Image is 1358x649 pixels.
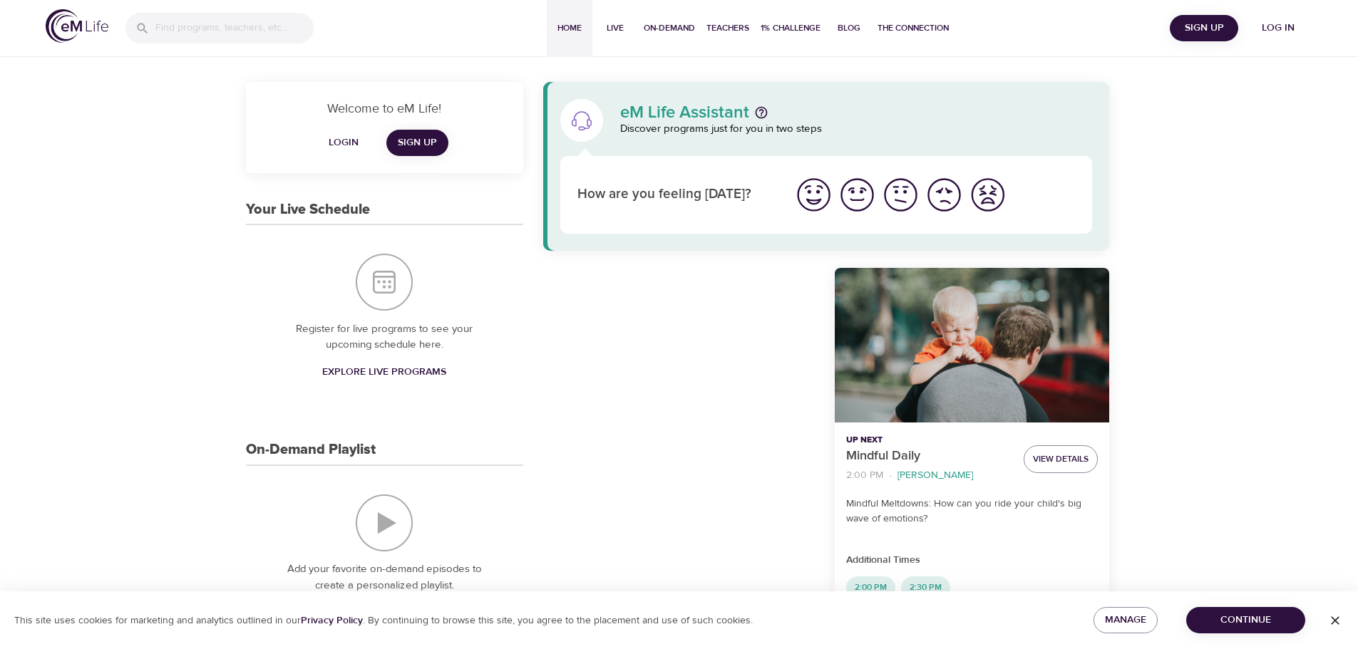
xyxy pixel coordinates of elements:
[922,173,966,217] button: I'm feeling bad
[263,99,506,118] p: Welcome to eM Life!
[246,442,376,458] h3: On-Demand Playlist
[326,134,361,152] span: Login
[889,466,892,485] li: ·
[620,121,1093,137] p: Discover programs just for you in two steps
[577,185,775,205] p: How are you feeling [DATE]?
[968,175,1007,214] img: worst
[901,581,950,593] span: 2:30 PM
[838,175,877,214] img: good
[878,21,949,36] span: The Connection
[846,576,895,599] div: 2:00 PM
[356,254,413,311] img: Your Live Schedule
[901,576,950,599] div: 2:30 PM
[46,9,108,43] img: logo
[398,134,437,152] span: Sign Up
[1024,445,1098,473] button: View Details
[792,173,835,217] button: I'm feeling great
[846,466,1012,485] nav: breadcrumb
[386,130,448,156] a: Sign Up
[846,581,895,593] span: 2:00 PM
[322,363,446,381] span: Explore Live Programs
[246,202,370,218] h3: Your Live Schedule
[598,21,632,36] span: Live
[846,447,1012,466] p: Mindful Daily
[1198,611,1294,629] span: Continue
[832,21,866,36] span: Blog
[321,130,366,156] button: Login
[761,21,821,36] span: 1% Challenge
[835,268,1109,422] button: Mindful Daily
[356,494,413,551] img: On-Demand Playlist
[274,561,495,593] p: Add your favorite on-demand episodes to create a personalized playlist.
[966,173,1009,217] button: I'm feeling worst
[881,175,920,214] img: ok
[301,614,363,627] a: Privacy Policy
[644,21,695,36] span: On-Demand
[925,175,964,214] img: bad
[552,21,587,36] span: Home
[846,553,1098,568] p: Additional Times
[274,321,495,353] p: Register for live programs to see your upcoming schedule here.
[1244,15,1312,41] button: Log in
[794,175,833,214] img: great
[155,13,314,43] input: Find programs, teachers, etc...
[317,359,452,385] a: Explore Live Programs
[1170,15,1238,41] button: Sign Up
[835,173,879,217] button: I'm feeling good
[1250,19,1307,37] span: Log in
[1094,607,1158,633] button: Manage
[846,497,1098,526] p: Mindful Meltdowns: How can you ride your child's big wave of emotions?
[706,21,749,36] span: Teachers
[879,173,922,217] button: I'm feeling ok
[846,434,1012,447] p: Up Next
[846,468,883,483] p: 2:00 PM
[620,104,749,121] p: eM Life Assistant
[1105,611,1146,629] span: Manage
[1033,452,1089,467] span: View Details
[570,109,593,132] img: eM Life Assistant
[897,468,973,483] p: [PERSON_NAME]
[1186,607,1305,633] button: Continue
[1176,19,1233,37] span: Sign Up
